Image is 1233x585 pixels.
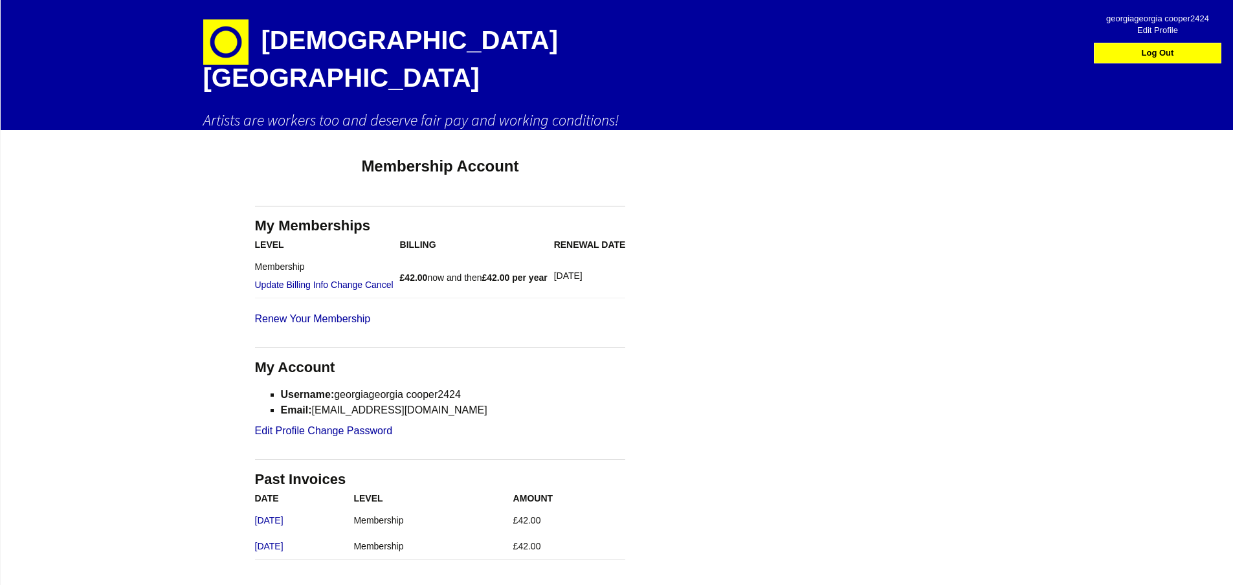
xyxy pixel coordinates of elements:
b: £42.00 [400,272,428,283]
a: View all Membership Options [255,311,505,327]
span: georgiageorgia cooper2424 [1106,8,1209,20]
a: Change [331,276,362,294]
td: [DATE] [554,254,626,298]
th: Renewal Date [554,236,626,254]
li: [EMAIL_ADDRESS][DOMAIN_NAME] [281,403,626,418]
h1: Membership Account [255,156,626,176]
th: Date [255,489,354,507]
th: Billing [400,236,554,254]
strong: Username: [281,389,335,400]
h3: My Account [255,359,626,377]
a: Edit Profile [255,423,305,439]
a: Cancel [365,276,394,294]
td: £42.00 [513,533,626,560]
th: Level [353,489,513,507]
p: now and then [400,269,548,287]
img: circle-e1448293145835.png [203,19,249,65]
a: Change Password [307,423,392,439]
td: Membership [353,533,513,560]
h3: Past Invoices [255,470,626,489]
th: Level [255,236,400,254]
a: [DATE] [255,515,283,525]
b: £42.00 per year [482,272,547,283]
a: Update Billing Info [255,276,329,294]
th: Amount [513,489,626,507]
li: georgiageorgia cooper2424 [281,387,626,403]
strong: Email: [281,404,312,415]
td: Membership [255,254,400,298]
h2: Artists are workers too and deserve fair pay and working conditions! [203,110,1032,130]
a: [DATE] [255,541,283,551]
span: Edit Profile [1106,20,1209,32]
td: £42.00 [513,507,626,533]
a: Log Out [1097,43,1218,63]
td: Membership [353,507,513,533]
h3: My Memberships [255,217,626,236]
